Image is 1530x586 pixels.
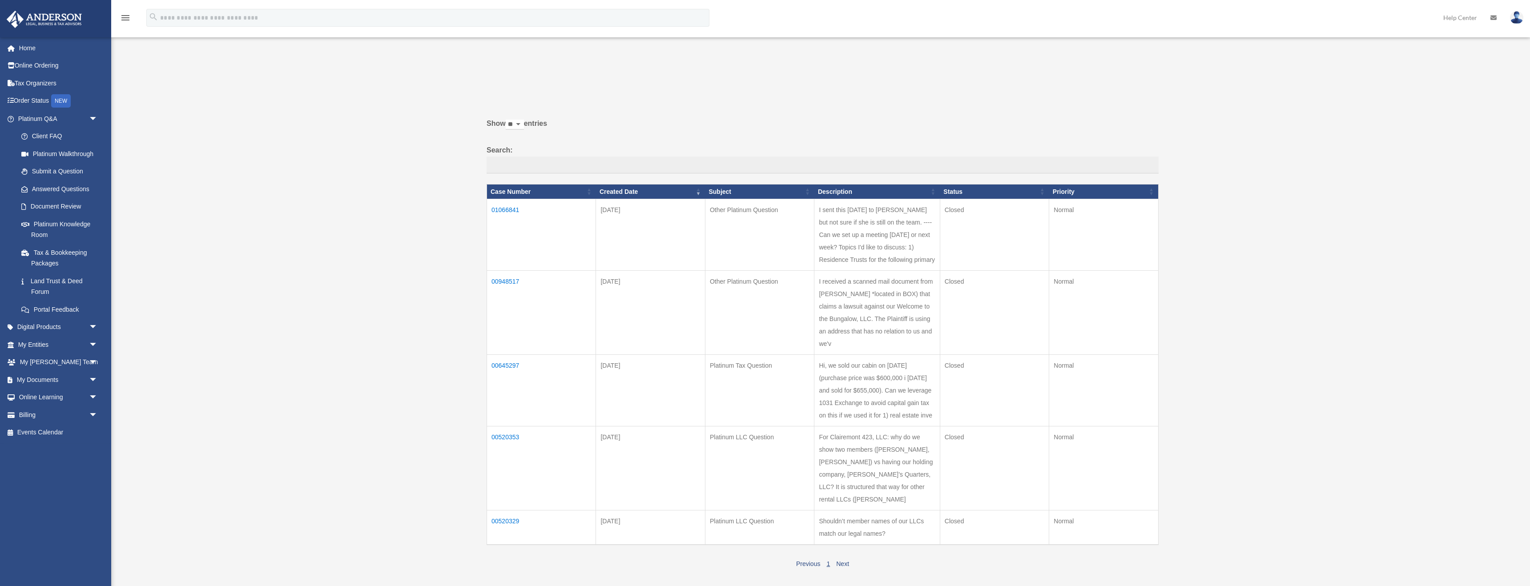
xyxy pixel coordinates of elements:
[596,510,705,545] td: [DATE]
[596,184,705,199] th: Created Date: activate to sort column ascending
[51,94,71,108] div: NEW
[120,16,131,23] a: menu
[89,389,107,407] span: arrow_drop_down
[1049,355,1159,426] td: Normal
[6,424,111,442] a: Events Calendar
[596,426,705,510] td: [DATE]
[705,510,814,545] td: Platinum LLC Question
[487,355,596,426] td: 00645297
[6,336,111,353] a: My Entitiesarrow_drop_down
[1049,426,1159,510] td: Normal
[487,426,596,510] td: 00520353
[940,426,1049,510] td: Closed
[1049,184,1159,199] th: Priority: activate to sort column ascending
[89,336,107,354] span: arrow_drop_down
[89,371,107,389] span: arrow_drop_down
[814,271,940,355] td: I received a scanned mail document from [PERSON_NAME] *located in BOX) that claims a lawsuit agai...
[796,560,820,567] a: Previous
[12,145,107,163] a: Platinum Walkthrough
[4,11,85,28] img: Anderson Advisors Platinum Portal
[6,318,111,336] a: Digital Productsarrow_drop_down
[12,272,107,301] a: Land Trust & Deed Forum
[940,510,1049,545] td: Closed
[1049,199,1159,271] td: Normal
[6,39,111,57] a: Home
[6,371,111,389] a: My Documentsarrow_drop_down
[89,353,107,372] span: arrow_drop_down
[705,271,814,355] td: Other Platinum Question
[89,318,107,337] span: arrow_drop_down
[89,110,107,128] span: arrow_drop_down
[487,271,596,355] td: 00948517
[487,117,1159,139] label: Show entries
[6,57,111,75] a: Online Ordering
[6,406,111,424] a: Billingarrow_drop_down
[814,426,940,510] td: For Clairemont 423, LLC: why do we show two members ([PERSON_NAME], [PERSON_NAME]) vs having our ...
[814,199,940,271] td: I sent this [DATE] to [PERSON_NAME] but not sure if she is still on the team. ---- Can we set up ...
[705,355,814,426] td: Platinum Tax Question
[6,92,111,110] a: Order StatusNEW
[705,184,814,199] th: Subject: activate to sort column ascending
[814,355,940,426] td: Hi, we sold our cabin on [DATE] (purchase price was $600,000 i [DATE] and sold for $655,000). Can...
[596,355,705,426] td: [DATE]
[1049,271,1159,355] td: Normal
[6,389,111,406] a: Online Learningarrow_drop_down
[12,244,107,272] a: Tax & Bookkeeping Packages
[12,198,107,216] a: Document Review
[940,199,1049,271] td: Closed
[814,184,940,199] th: Description: activate to sort column ascending
[940,355,1049,426] td: Closed
[1510,11,1523,24] img: User Pic
[487,184,596,199] th: Case Number: activate to sort column ascending
[487,157,1159,173] input: Search:
[940,271,1049,355] td: Closed
[12,163,107,181] a: Submit a Question
[940,184,1049,199] th: Status: activate to sort column ascending
[6,110,107,128] a: Platinum Q&Aarrow_drop_down
[12,301,107,318] a: Portal Feedback
[12,215,107,244] a: Platinum Knowledge Room
[596,271,705,355] td: [DATE]
[1049,510,1159,545] td: Normal
[12,180,102,198] a: Answered Questions
[89,406,107,424] span: arrow_drop_down
[149,12,158,22] i: search
[506,120,524,130] select: Showentries
[814,510,940,545] td: Shouldn’t member names of our LLCs match our legal names?
[826,560,830,567] a: 1
[487,510,596,545] td: 00520329
[705,199,814,271] td: Other Platinum Question
[6,353,111,371] a: My [PERSON_NAME] Teamarrow_drop_down
[836,560,849,567] a: Next
[6,74,111,92] a: Tax Organizers
[12,128,107,145] a: Client FAQ
[120,12,131,23] i: menu
[487,199,596,271] td: 01066841
[487,144,1159,173] label: Search:
[596,199,705,271] td: [DATE]
[705,426,814,510] td: Platinum LLC Question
